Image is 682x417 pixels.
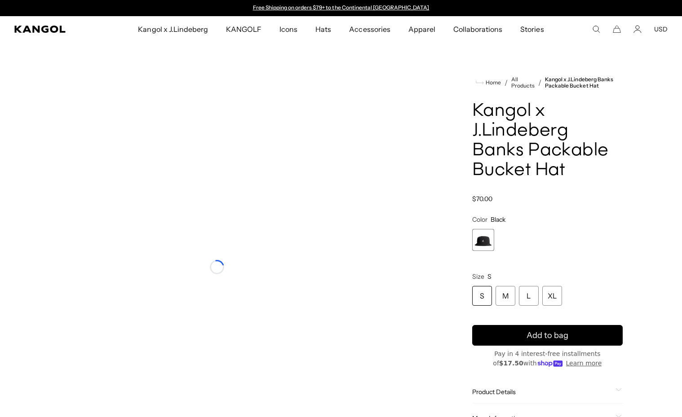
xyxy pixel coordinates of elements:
[472,195,492,203] span: $70.00
[248,4,434,12] div: 1 of 2
[527,329,568,342] span: Add to bag
[654,25,668,33] button: USD
[472,229,494,251] div: 1 of 1
[613,25,621,33] button: Cart
[545,76,623,89] a: Kangol x J.Lindeberg Banks Packable Bucket Hat
[472,286,492,306] div: S
[217,16,270,42] a: KANGOLF
[248,4,434,12] slideshow-component: Announcement bar
[592,25,600,33] summary: Search here
[491,215,505,224] span: Black
[270,16,306,42] a: Icons
[349,16,390,42] span: Accessories
[253,4,430,11] a: Free Shipping on orders $79+ to the Continental [GEOGRAPHIC_DATA]
[472,388,612,396] span: Product Details
[226,16,261,42] span: KANGOLF
[472,76,623,89] nav: breadcrumbs
[279,16,297,42] span: Icons
[542,286,562,306] div: XL
[129,16,217,42] a: Kangol x J.Lindeberg
[399,16,444,42] a: Apparel
[472,215,487,224] span: Color
[484,79,501,86] span: Home
[472,101,623,180] h1: Kangol x J.Lindeberg Banks Packable Bucket Hat
[501,77,508,88] li: /
[453,16,502,42] span: Collaborations
[476,79,501,87] a: Home
[248,4,434,12] div: Announcement
[472,229,494,251] label: Black
[511,16,553,42] a: Stories
[408,16,435,42] span: Apparel
[496,286,515,306] div: M
[444,16,511,42] a: Collaborations
[138,16,208,42] span: Kangol x J.Lindeberg
[487,272,492,281] span: S
[511,76,535,89] a: All Products
[472,325,623,346] button: Add to bag
[14,26,91,33] a: Kangol
[472,272,484,281] span: Size
[340,16,399,42] a: Accessories
[633,25,642,33] a: Account
[520,16,544,42] span: Stories
[306,16,340,42] a: Hats
[315,16,331,42] span: Hats
[535,77,541,88] li: /
[519,286,539,306] div: L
